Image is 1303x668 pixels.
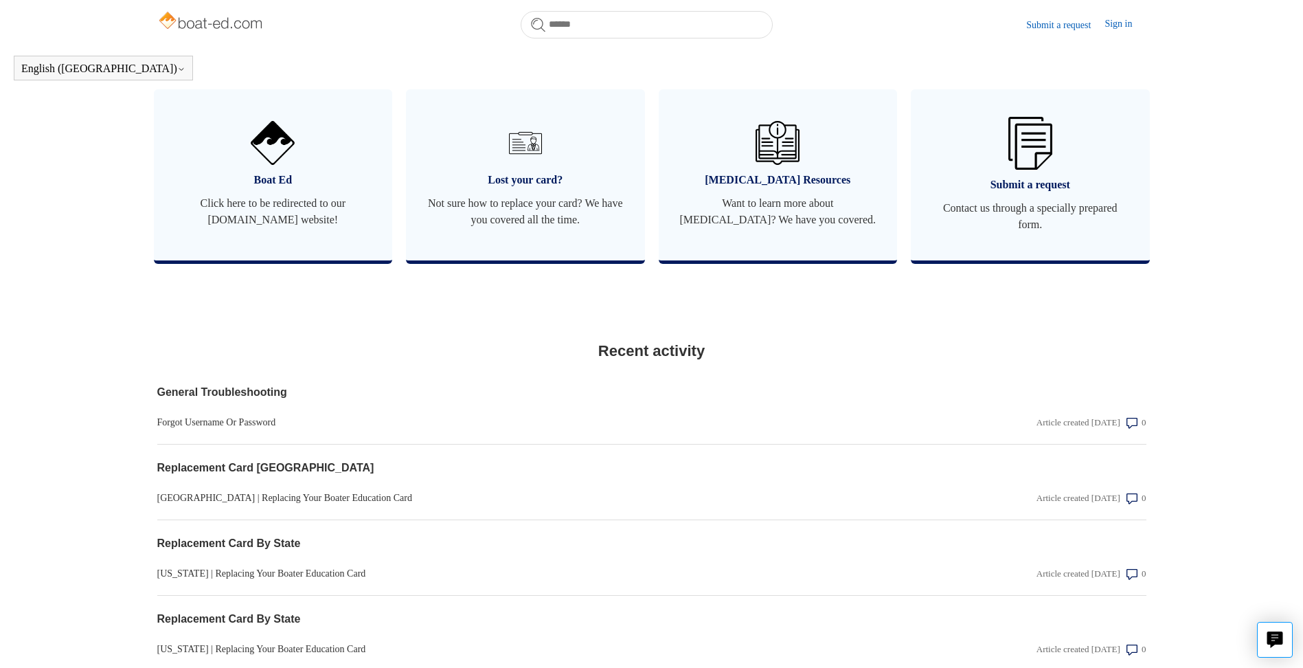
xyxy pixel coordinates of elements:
img: 01HZPCYVT14CG9T703FEE4SFXC [503,121,547,165]
a: Replacement Card By State [157,611,850,627]
img: 01HZPCYVZMCNPYXCC0DPA2R54M [756,121,800,165]
span: Want to learn more about [MEDICAL_DATA]? We have you covered. [679,195,877,228]
img: 01HZPCYW3NK71669VZTW7XY4G9 [1008,117,1052,170]
a: Boat Ed Click here to be redirected to our [DOMAIN_NAME] website! [154,89,393,260]
span: Submit a request [931,177,1129,193]
button: English ([GEOGRAPHIC_DATA]) [21,63,185,75]
button: Live chat [1257,622,1293,658]
a: Forgot Username Or Password [157,415,850,430]
a: Lost your card? Not sure how to replace your card? We have you covered all the time. [406,89,645,260]
a: [GEOGRAPHIC_DATA] | Replacing Your Boater Education Card [157,491,850,505]
h2: Recent activity [157,339,1146,362]
div: Article created [DATE] [1036,643,1120,656]
input: Search [521,11,773,38]
a: Submit a request [1026,18,1104,32]
div: Article created [DATE] [1036,416,1120,430]
a: [US_STATE] | Replacing Your Boater Education Card [157,642,850,656]
a: Submit a request Contact us through a specially prepared form. [911,89,1150,260]
a: [US_STATE] | Replacing Your Boater Education Card [157,566,850,581]
a: Replacement Card By State [157,535,850,552]
a: [MEDICAL_DATA] Resources Want to learn more about [MEDICAL_DATA]? We have you covered. [659,89,898,260]
span: Lost your card? [427,172,624,188]
div: Article created [DATE] [1036,567,1120,581]
span: Not sure how to replace your card? We have you covered all the time. [427,195,624,228]
span: Boat Ed [174,172,372,188]
a: Replacement Card [GEOGRAPHIC_DATA] [157,460,850,476]
div: Article created [DATE] [1036,491,1120,505]
span: Contact us through a specially prepared form. [931,200,1129,233]
span: Click here to be redirected to our [DOMAIN_NAME] website! [174,195,372,228]
span: [MEDICAL_DATA] Resources [679,172,877,188]
a: Sign in [1104,16,1146,33]
img: 01HZPCYVNCVF44JPJQE4DN11EA [251,121,295,165]
img: Boat-Ed Help Center home page [157,8,267,36]
a: General Troubleshooting [157,384,850,401]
